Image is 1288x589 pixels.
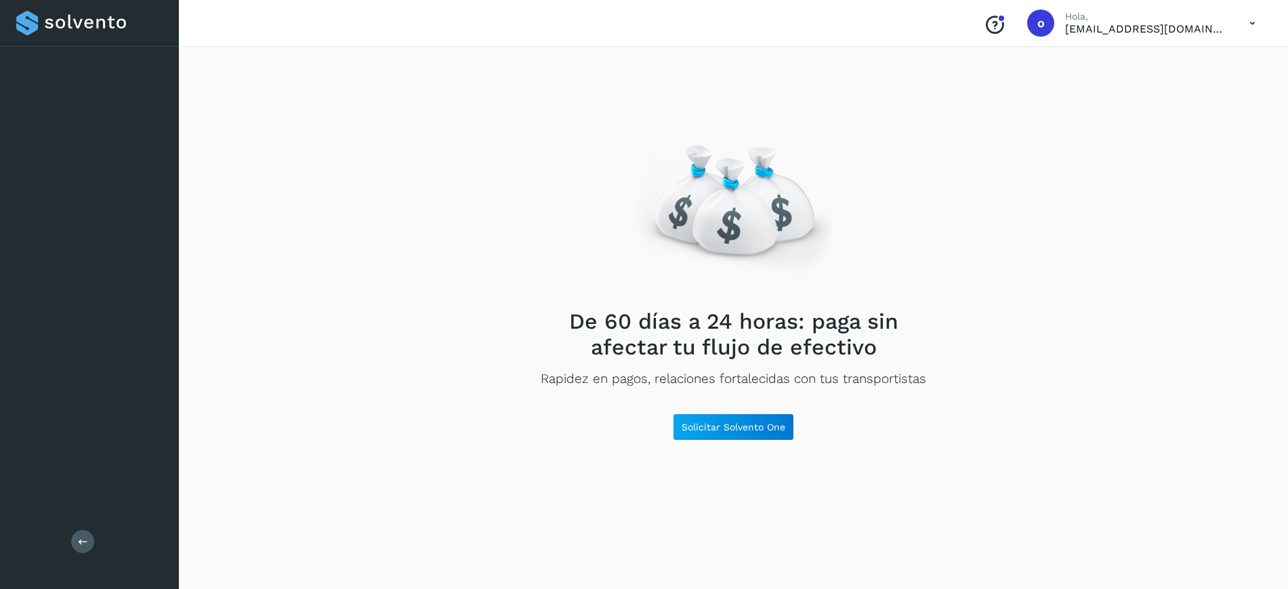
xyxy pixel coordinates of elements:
[682,422,785,432] span: Solicitar Solvento One
[673,413,794,441] button: Solicitar Solvento One
[1065,22,1228,35] p: orlando@rfllogistics.com.mx
[1065,11,1228,22] p: Hola,
[541,371,926,387] p: Rapidez en pagos, relaciones fortalecidas con tus transportistas
[541,308,927,361] h2: De 60 días a 24 horas: paga sin afectar tu flujo de efectivo
[617,99,851,298] img: Empty state image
